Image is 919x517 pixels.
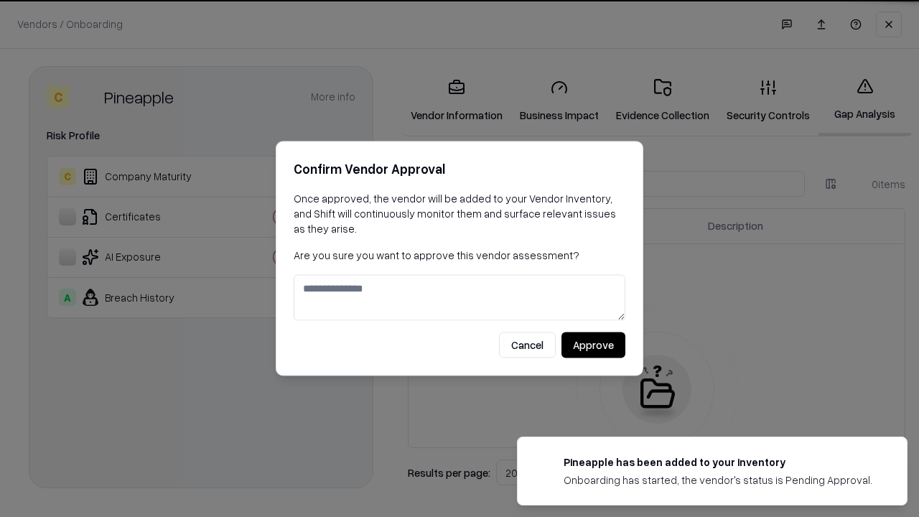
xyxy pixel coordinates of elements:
p: Once approved, the vendor will be added to your Vendor Inventory, and Shift will continuously mon... [294,191,625,236]
button: Approve [561,332,625,358]
div: Onboarding has started, the vendor's status is Pending Approval. [564,472,872,488]
button: Cancel [499,332,556,358]
img: pineappleenergy.com [535,455,552,472]
h2: Confirm Vendor Approval [294,159,625,180]
p: Are you sure you want to approve this vendor assessment? [294,248,625,263]
div: Pineapple has been added to your inventory [564,455,872,470]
